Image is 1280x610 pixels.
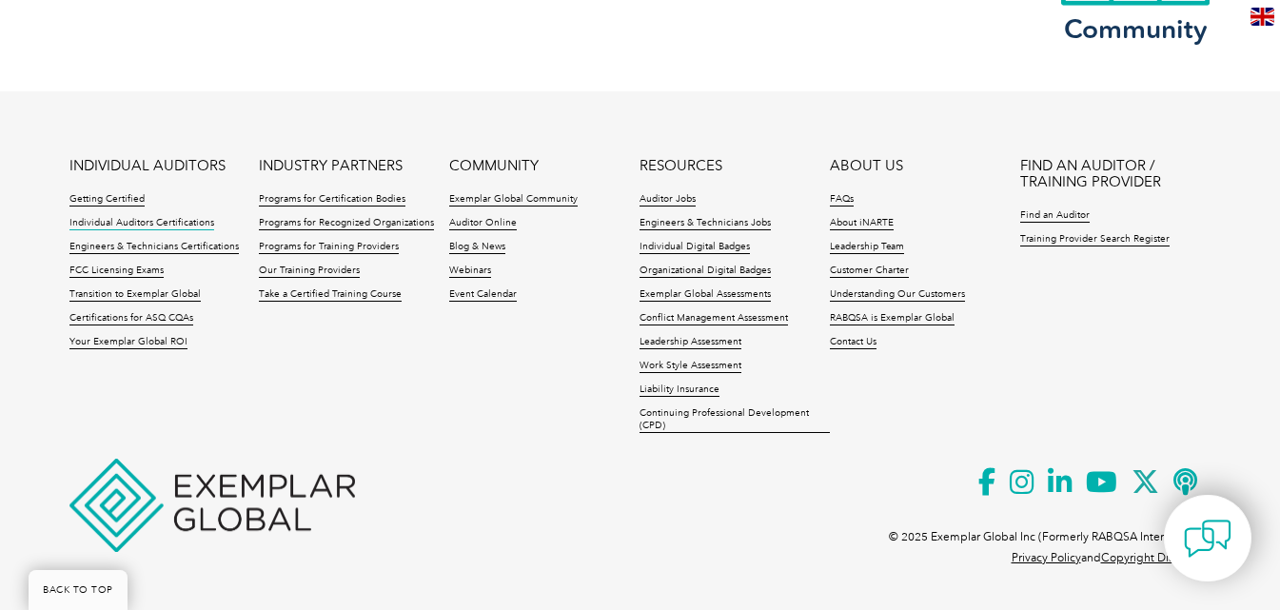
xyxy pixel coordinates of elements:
[640,241,750,254] a: Individual Digital Badges
[889,526,1211,547] p: © 2025 Exemplar Global Inc (Formerly RABQSA International).
[830,158,903,174] a: ABOUT US
[69,265,164,278] a: FCC Licensing Exams
[259,288,402,302] a: Take a Certified Training Course
[830,193,854,207] a: FAQs
[1101,551,1211,564] a: Copyright Disclaimer
[259,265,360,278] a: Our Training Providers
[69,158,226,174] a: INDIVIDUAL AUDITORS
[259,158,403,174] a: INDUSTRY PARTNERS
[640,407,830,433] a: Continuing Professional Development (CPD)
[640,158,722,174] a: RESOURCES
[640,360,741,373] a: Work Style Assessment
[1020,158,1211,190] a: FIND AN AUDITOR / TRAINING PROVIDER
[640,384,719,397] a: Liability Insurance
[830,217,894,230] a: About iNARTE
[69,336,187,349] a: Your Exemplar Global ROI
[69,288,201,302] a: Transition to Exemplar Global
[830,288,965,302] a: Understanding Our Customers
[1250,8,1274,26] img: en
[640,217,771,230] a: Engineers & Technicians Jobs
[830,312,955,325] a: RABQSA is Exemplar Global
[259,193,405,207] a: Programs for Certification Bodies
[69,241,239,254] a: Engineers & Technicians Certifications
[830,241,904,254] a: Leadership Team
[640,193,696,207] a: Auditor Jobs
[69,217,214,230] a: Individual Auditors Certifications
[1020,233,1170,246] a: Training Provider Search Register
[1059,17,1211,41] h3: Community
[259,241,399,254] a: Programs for Training Providers
[259,217,434,230] a: Programs for Recognized Organizations
[449,217,517,230] a: Auditor Online
[69,459,355,552] img: Exemplar Global
[1020,209,1090,223] a: Find an Auditor
[449,265,491,278] a: Webinars
[640,288,771,302] a: Exemplar Global Assessments
[1012,547,1211,568] p: and
[1012,551,1081,564] a: Privacy Policy
[29,570,128,610] a: BACK TO TOP
[830,336,876,349] a: Contact Us
[830,265,909,278] a: Customer Charter
[640,265,771,278] a: Organizational Digital Badges
[449,193,578,207] a: Exemplar Global Community
[69,193,145,207] a: Getting Certified
[640,312,788,325] a: Conflict Management Assessment
[1184,515,1231,562] img: contact-chat.png
[449,158,539,174] a: COMMUNITY
[449,288,517,302] a: Event Calendar
[69,312,193,325] a: Certifications for ASQ CQAs
[640,336,741,349] a: Leadership Assessment
[449,241,505,254] a: Blog & News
